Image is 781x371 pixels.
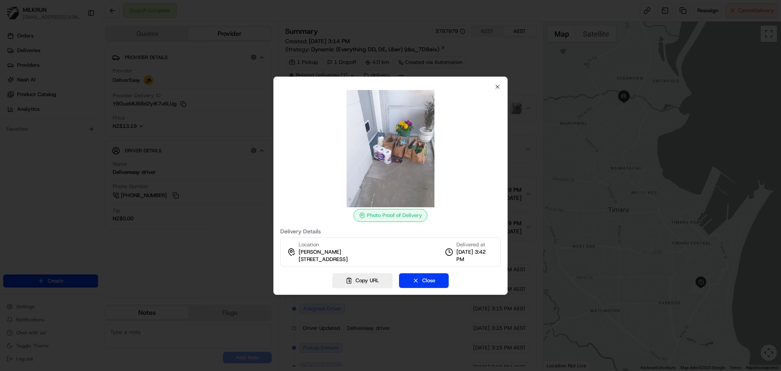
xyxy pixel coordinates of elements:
[299,241,319,248] span: Location
[299,248,341,256] span: [PERSON_NAME]
[353,209,428,222] div: Photo Proof of Delivery
[332,273,393,288] button: Copy URL
[456,248,494,263] span: [DATE] 3:42 PM
[280,228,501,234] label: Delivery Details
[456,241,494,248] span: Delivered at
[399,273,449,288] button: Close
[299,256,348,263] span: [STREET_ADDRESS]
[332,90,449,207] img: photo_proof_of_delivery image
